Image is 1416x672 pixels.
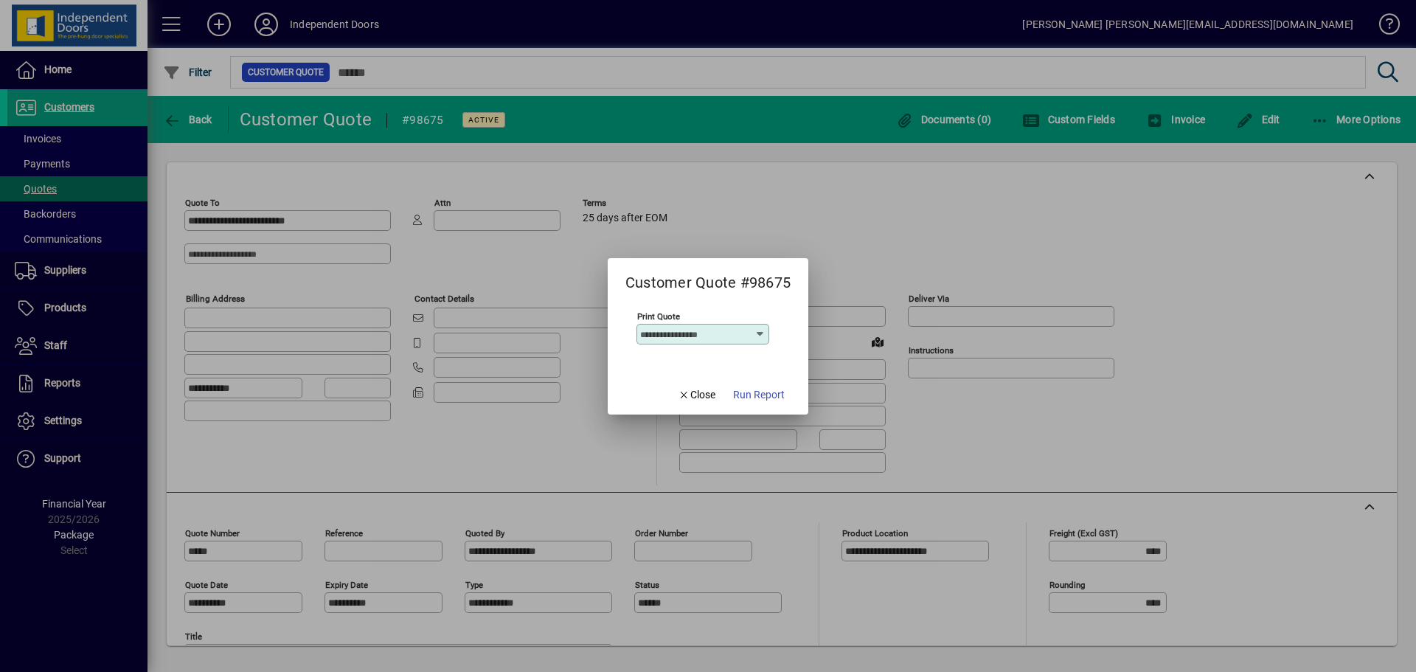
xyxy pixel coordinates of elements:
span: Close [678,387,716,403]
h2: Customer Quote #98675 [608,258,808,294]
mat-label: Print Quote [637,311,680,321]
button: Run Report [727,382,791,409]
span: Run Report [733,387,785,403]
button: Close [672,382,722,409]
